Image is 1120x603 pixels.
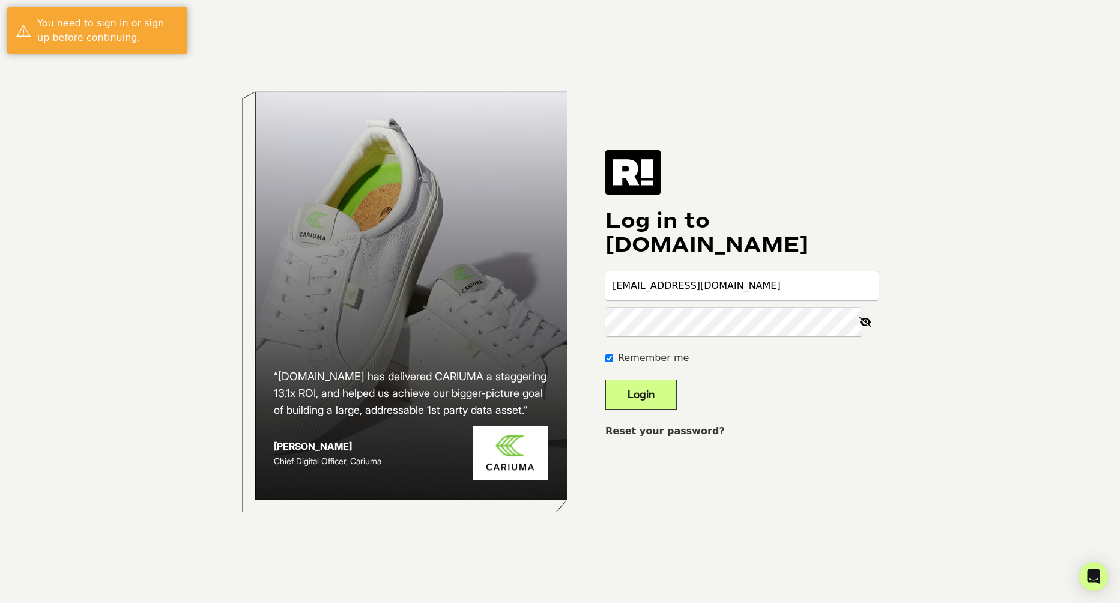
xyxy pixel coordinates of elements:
div: Open Intercom Messenger [1079,562,1108,591]
input: Email [605,271,879,300]
h2: “[DOMAIN_NAME] has delivered CARIUMA a staggering 13.1x ROI, and helped us achieve our bigger-pic... [274,368,548,419]
a: Reset your password? [605,425,725,437]
img: Retention.com [605,150,661,195]
img: Cariuma [473,426,548,480]
label: Remember me [618,351,689,365]
span: Chief Digital Officer, Cariuma [274,456,381,466]
strong: [PERSON_NAME] [274,440,352,452]
div: You need to sign in or sign up before continuing. [37,16,178,45]
h1: Log in to [DOMAIN_NAME] [605,209,879,257]
button: Login [605,380,677,410]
